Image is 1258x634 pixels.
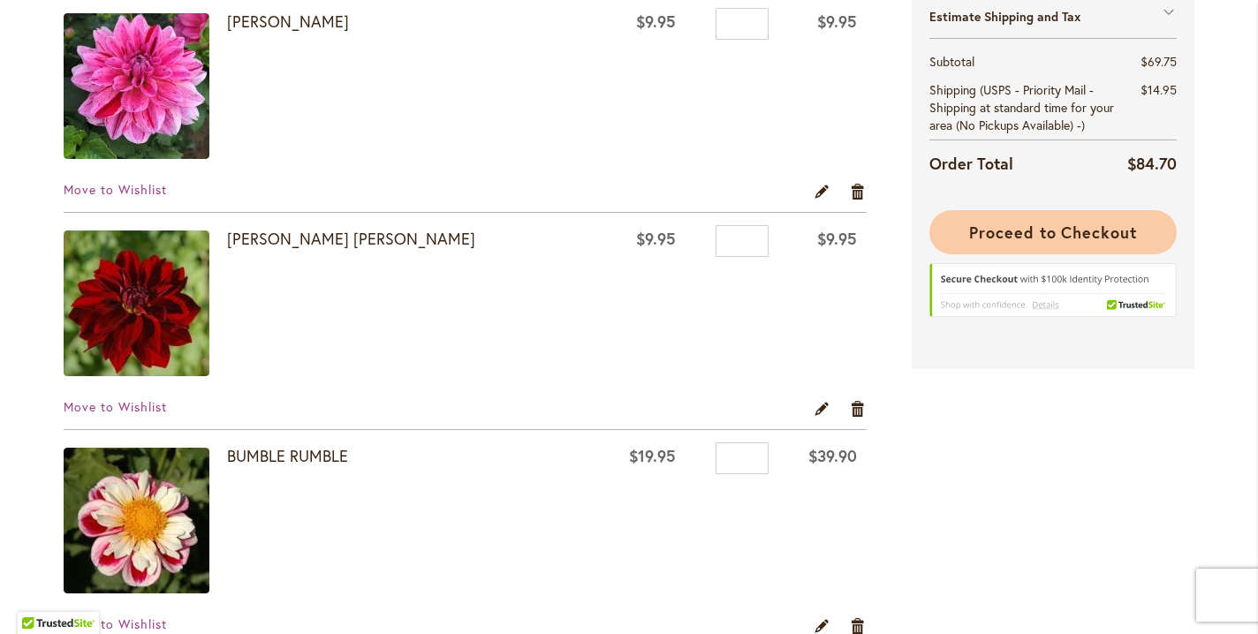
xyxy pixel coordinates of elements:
[1127,153,1177,174] span: $84.70
[929,210,1177,254] button: Proceed to Checkout
[64,615,167,632] a: Move to Wishlist
[64,230,227,381] a: DEBORA RENAE
[1141,81,1177,98] span: $14.95
[64,230,209,376] img: DEBORA RENAE
[636,11,676,32] span: $9.95
[64,13,227,163] a: CHA CHING
[64,448,227,598] a: BUMBLE RUMBLE
[929,81,976,98] span: Shipping
[817,11,857,32] span: $9.95
[629,445,676,466] span: $19.95
[929,150,1013,176] strong: Order Total
[64,13,209,159] img: CHA CHING
[929,81,1114,133] span: (USPS - Priority Mail - Shipping at standard time for your area (No Pickups Available) -)
[929,48,1127,76] th: Subtotal
[13,571,63,621] iframe: Launch Accessibility Center
[227,445,348,466] a: BUMBLE RUMBLE
[1141,53,1177,70] span: $69.75
[808,445,857,466] span: $39.90
[929,8,1080,25] strong: Estimate Shipping and Tax
[636,228,676,249] span: $9.95
[929,263,1177,325] div: TrustedSite Certified
[817,228,857,249] span: $9.95
[64,398,167,415] a: Move to Wishlist
[969,222,1137,243] span: Proceed to Checkout
[227,11,349,32] a: [PERSON_NAME]
[64,448,209,593] img: BUMBLE RUMBLE
[64,181,167,198] a: Move to Wishlist
[227,228,475,249] a: [PERSON_NAME] [PERSON_NAME]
